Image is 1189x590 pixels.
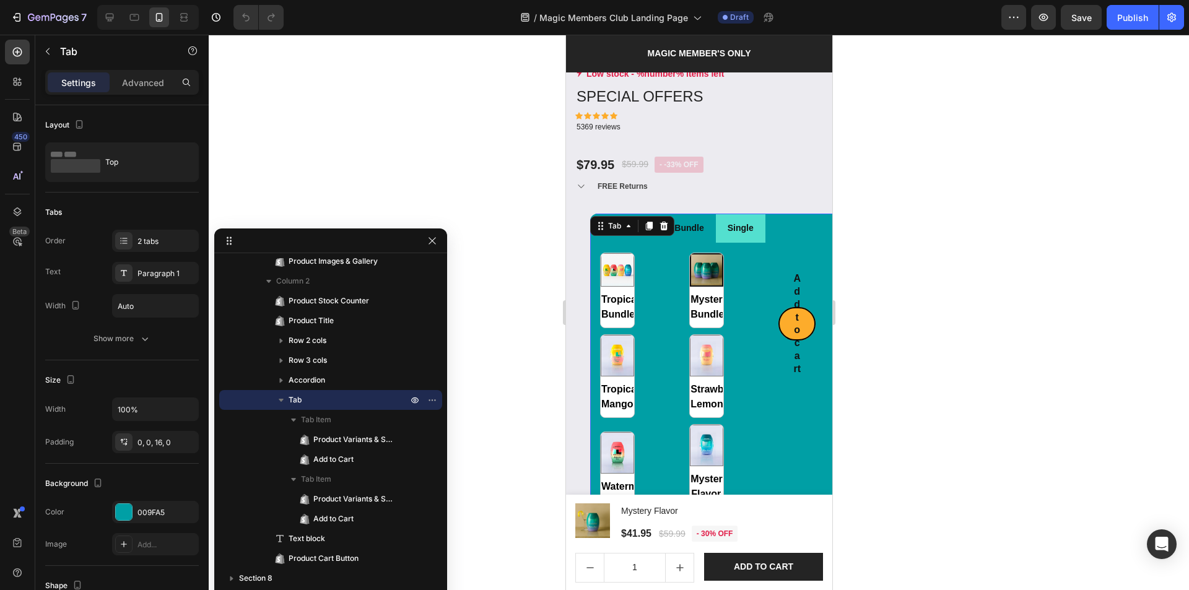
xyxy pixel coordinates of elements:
[12,132,30,142] div: 450
[566,35,832,590] iframe: To enrich screen reader interactions, please activate Accessibility in Grammarly extension settings
[113,295,198,317] input: Auto
[534,11,537,24] span: /
[539,11,688,24] span: Magic Members Club Landing Page
[730,12,749,23] span: Draft
[94,332,151,345] div: Show more
[105,148,181,176] div: Top
[81,10,87,25] p: 7
[61,76,96,89] p: Settings
[289,255,378,267] span: Product Images & Gallery
[45,539,67,550] div: Image
[45,266,61,277] div: Text
[45,235,66,246] div: Order
[313,453,354,466] span: Add to Cart
[276,275,310,287] span: Column 2
[45,117,87,134] div: Layout
[289,315,334,327] span: Product Title
[45,207,62,218] div: Tabs
[5,5,92,30] button: 7
[289,552,359,565] span: Product Cart Button
[45,475,105,492] div: Background
[289,295,369,307] span: Product Stock Counter
[289,374,325,386] span: Accordion
[289,394,302,406] span: Tab
[1071,12,1092,23] span: Save
[239,572,272,584] span: Section 8
[45,404,66,415] div: Width
[301,414,331,426] span: Tab Item
[289,334,326,347] span: Row 2 cols
[122,76,164,89] p: Advanced
[45,506,64,518] div: Color
[137,539,196,550] div: Add...
[137,236,196,247] div: 2 tabs
[60,44,165,59] p: Tab
[137,268,196,279] div: Paragraph 1
[289,532,325,545] span: Text block
[137,507,196,518] div: 009FA5
[9,227,30,236] div: Beta
[313,493,395,505] span: Product Variants & Swatches
[1107,5,1159,30] button: Publish
[233,5,284,30] div: Undo/Redo
[1061,5,1102,30] button: Save
[45,328,199,350] button: Show more
[289,354,327,367] span: Row 3 cols
[301,473,331,485] span: Tab Item
[313,513,354,525] span: Add to Cart
[1147,529,1177,559] div: Open Intercom Messenger
[45,298,83,315] div: Width
[137,437,196,448] div: 0, 0, 16, 0
[45,436,74,448] div: Padding
[113,398,198,420] input: Auto
[313,433,395,446] span: Product Variants & Swatches
[45,372,78,389] div: Size
[1117,11,1148,24] div: Publish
